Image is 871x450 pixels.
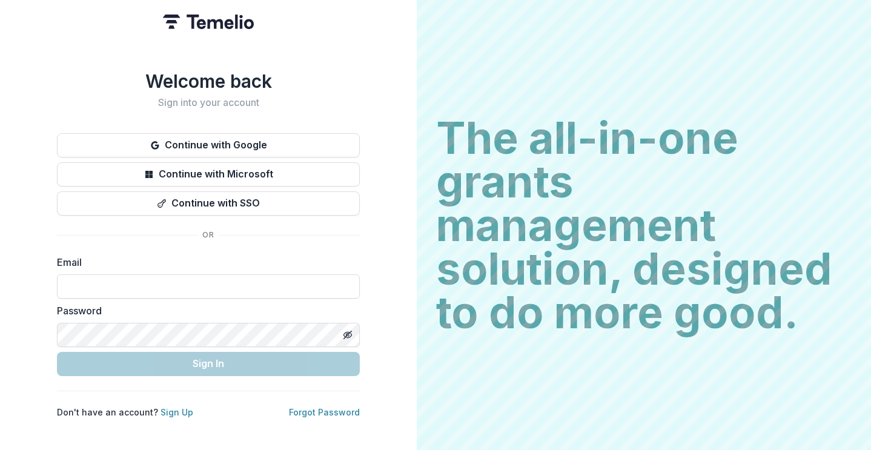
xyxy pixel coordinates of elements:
button: Toggle password visibility [338,325,357,345]
h2: Sign into your account [57,97,360,108]
p: Don't have an account? [57,406,193,419]
label: Email [57,255,353,270]
button: Continue with SSO [57,191,360,216]
label: Password [57,303,353,318]
h1: Welcome back [57,70,360,92]
a: Forgot Password [289,407,360,417]
button: Continue with Google [57,133,360,157]
img: Temelio [163,15,254,29]
button: Sign In [57,352,360,376]
a: Sign Up [161,407,193,417]
button: Continue with Microsoft [57,162,360,187]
